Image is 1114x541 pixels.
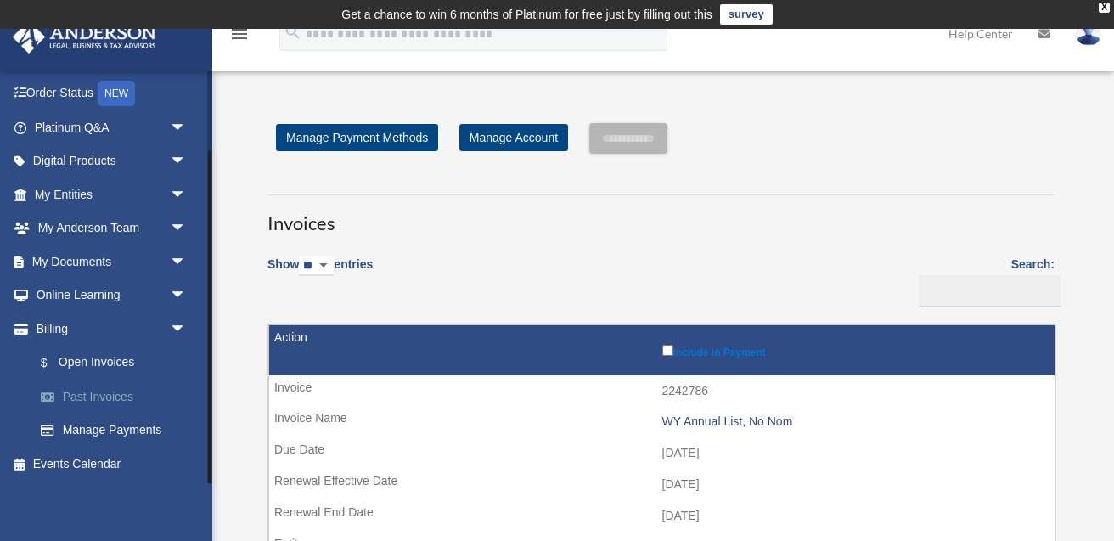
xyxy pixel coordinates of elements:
[269,437,1055,470] td: [DATE]
[269,469,1055,501] td: [DATE]
[1099,3,1110,13] div: close
[269,500,1055,533] td: [DATE]
[341,4,712,25] div: Get a chance to win 6 months of Platinum for free just by filling out this
[12,279,212,313] a: Online Learningarrow_drop_down
[98,81,135,106] div: NEW
[267,194,1055,237] h3: Invoices
[1076,21,1101,46] img: User Pic
[24,346,204,380] a: $Open Invoices
[720,4,773,25] a: survey
[170,312,204,347] span: arrow_drop_down
[24,414,212,448] a: Manage Payments
[662,345,673,356] input: Include in Payment
[24,380,212,414] a: Past Invoices
[284,23,302,42] i: search
[170,144,204,179] span: arrow_drop_down
[913,254,1055,307] label: Search:
[12,76,212,111] a: Order StatusNEW
[12,110,212,144] a: Platinum Q&Aarrow_drop_down
[12,144,212,178] a: Digital Productsarrow_drop_down
[459,124,568,151] a: Manage Account
[269,375,1055,408] td: 2242786
[229,30,250,44] a: menu
[267,254,373,293] label: Show entries
[12,245,212,279] a: My Documentsarrow_drop_down
[170,110,204,145] span: arrow_drop_down
[12,312,212,346] a: Billingarrow_drop_down
[919,275,1061,307] input: Search:
[12,211,212,245] a: My Anderson Teamarrow_drop_down
[12,178,212,211] a: My Entitiesarrow_drop_down
[50,352,59,374] span: $
[170,279,204,313] span: arrow_drop_down
[299,256,334,276] select: Showentries
[662,341,1047,358] label: Include in Payment
[170,178,204,212] span: arrow_drop_down
[662,414,1047,429] div: WY Annual List, No Nom
[170,245,204,279] span: arrow_drop_down
[170,211,204,246] span: arrow_drop_down
[12,447,212,481] a: Events Calendar
[8,20,161,54] img: Anderson Advisors Platinum Portal
[229,24,250,44] i: menu
[276,124,438,151] a: Manage Payment Methods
